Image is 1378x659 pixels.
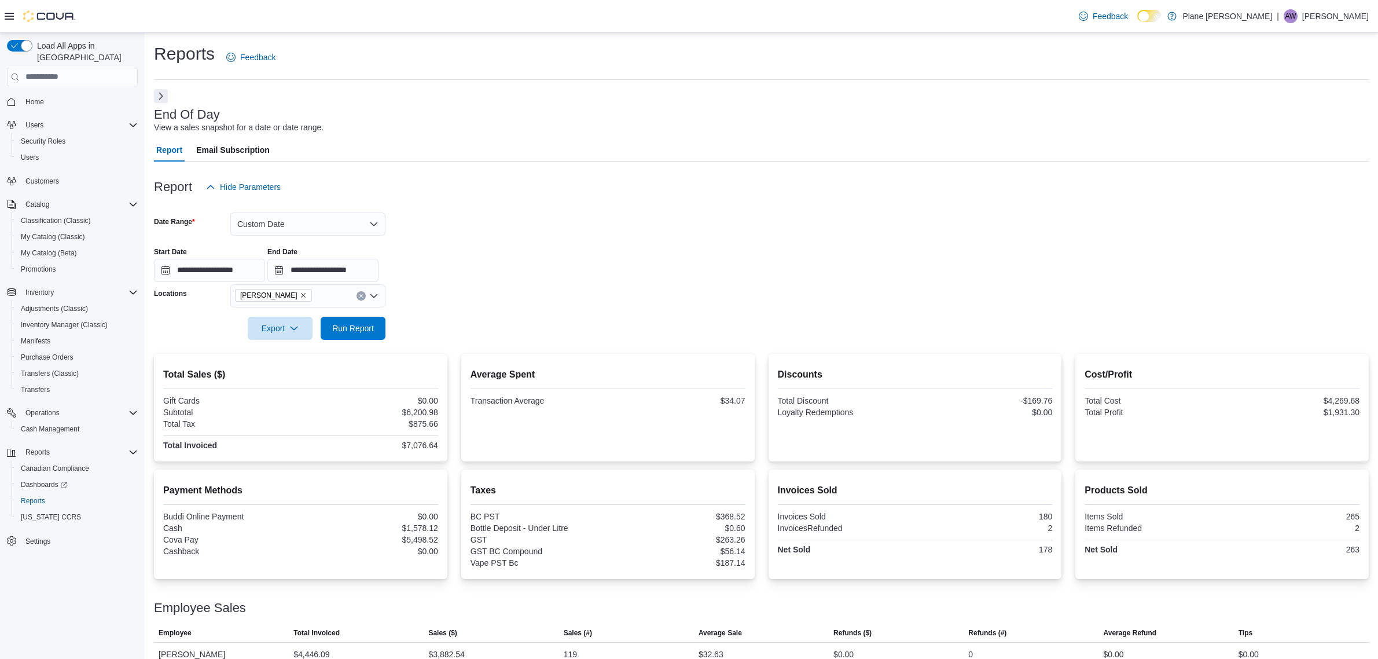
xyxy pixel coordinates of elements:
[300,292,307,299] button: Remove Duncan from selection in this group
[12,245,142,261] button: My Catalog (Beta)
[303,396,438,405] div: $0.00
[163,484,438,497] h2: Payment Methods
[2,444,142,460] button: Reports
[564,628,592,638] span: Sales (#)
[21,512,81,522] span: [US_STATE] CCRS
[16,318,112,332] a: Inventory Manager (Classic)
[16,151,43,164] a: Users
[21,248,77,258] span: My Catalog (Beta)
[1302,9,1369,23] p: [PERSON_NAME]
[1225,396,1359,405] div: $4,269.68
[303,535,438,544] div: $5,498.52
[2,532,142,549] button: Settings
[1225,512,1359,521] div: 265
[21,496,45,506] span: Reports
[1085,484,1359,497] h2: Products Sold
[428,628,457,638] span: Sales ($)
[21,406,64,420] button: Operations
[154,289,187,298] label: Locations
[1074,5,1133,28] a: Feedback
[163,441,217,450] strong: Total Invoiced
[917,523,1052,533] div: 2
[12,133,142,149] button: Security Roles
[25,177,59,186] span: Customers
[917,512,1052,521] div: 180
[12,349,142,365] button: Purchase Orders
[12,333,142,349] button: Manifests
[16,246,138,260] span: My Catalog (Beta)
[833,628,872,638] span: Refunds ($)
[21,95,49,109] a: Home
[12,460,142,477] button: Canadian Compliance
[303,547,438,556] div: $0.00
[778,523,913,533] div: InvoicesRefunded
[1085,396,1219,405] div: Total Cost
[303,523,438,533] div: $1,578.12
[303,512,438,521] div: $0.00
[154,42,215,65] h1: Reports
[16,383,54,397] a: Transfers
[968,628,1006,638] span: Refunds (#)
[1182,9,1272,23] p: Plane [PERSON_NAME]
[357,291,366,301] button: Clear input
[16,462,94,475] a: Canadian Compliance
[21,232,85,241] span: My Catalog (Classic)
[16,134,138,148] span: Security Roles
[2,93,142,110] button: Home
[12,509,142,525] button: [US_STATE] CCRS
[163,419,298,429] div: Total Tax
[303,441,438,450] div: $7,076.64
[917,396,1052,405] div: -$169.76
[610,512,745,521] div: $368.52
[154,217,195,226] label: Date Range
[16,350,78,364] a: Purchase Orders
[369,291,379,301] button: Open list of options
[16,302,93,316] a: Adjustments (Classic)
[16,151,138,164] span: Users
[12,317,142,333] button: Inventory Manager (Classic)
[16,230,90,244] a: My Catalog (Classic)
[1137,22,1138,23] span: Dark Mode
[1085,523,1219,533] div: Items Refunded
[154,122,324,134] div: View a sales snapshot for a date or date range.
[1284,9,1298,23] div: Auston Wilson
[32,40,138,63] span: Load All Apps in [GEOGRAPHIC_DATA]
[230,213,385,236] button: Custom Date
[12,149,142,166] button: Users
[16,383,138,397] span: Transfers
[12,213,142,229] button: Classification (Classic)
[201,175,285,199] button: Hide Parameters
[2,405,142,421] button: Operations
[16,318,138,332] span: Inventory Manager (Classic)
[16,262,61,276] a: Promotions
[21,153,39,162] span: Users
[21,480,67,489] span: Dashboards
[699,628,742,638] span: Average Sale
[610,396,745,405] div: $34.07
[255,317,306,340] span: Export
[21,464,89,473] span: Canadian Compliance
[16,494,50,508] a: Reports
[12,477,142,493] a: Dashboards
[1277,9,1279,23] p: |
[1093,10,1128,22] span: Feedback
[154,259,265,282] input: Press the down key to open a popover containing a calendar.
[16,334,138,348] span: Manifests
[240,52,275,63] span: Feedback
[778,484,1053,497] h2: Invoices Sold
[1239,628,1252,638] span: Tips
[23,10,75,22] img: Cova
[471,396,605,405] div: Transaction Average
[1085,368,1359,382] h2: Cost/Profit
[778,368,1053,382] h2: Discounts
[21,285,58,299] button: Inventory
[21,304,88,313] span: Adjustments (Classic)
[12,229,142,245] button: My Catalog (Classic)
[25,288,54,297] span: Inventory
[154,601,246,615] h3: Employee Sales
[610,547,745,556] div: $56.14
[267,259,379,282] input: Press the down key to open a popover containing a calendar.
[21,265,56,274] span: Promotions
[21,534,55,548] a: Settings
[303,408,438,417] div: $6,200.98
